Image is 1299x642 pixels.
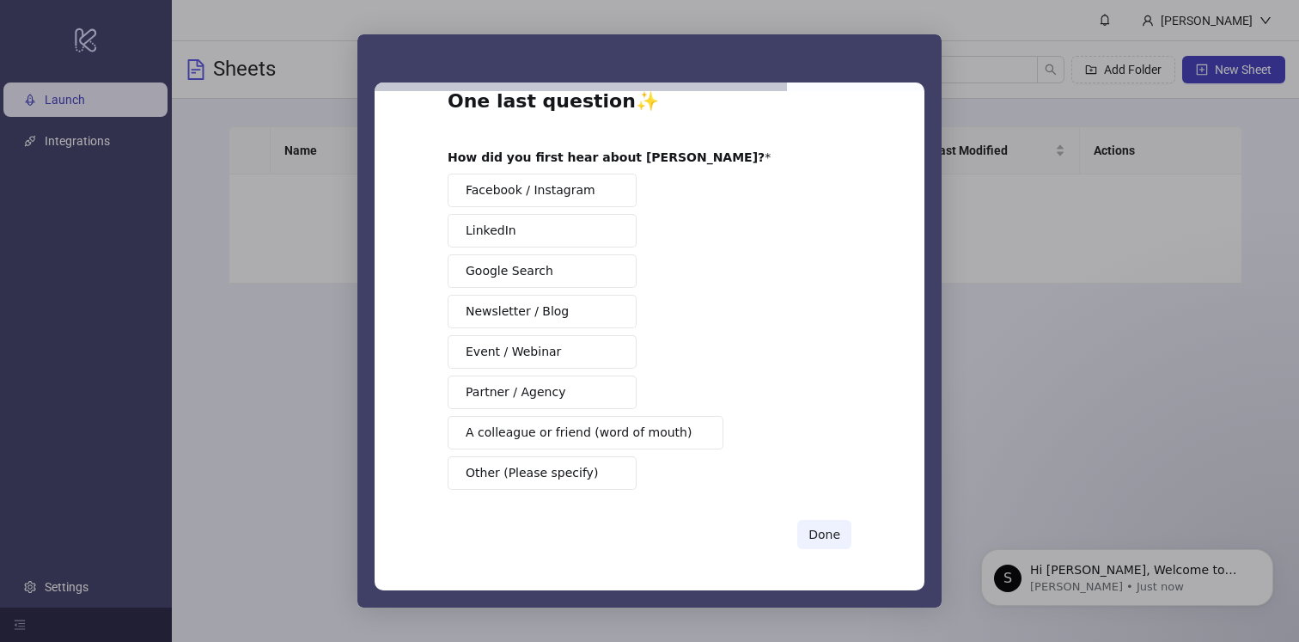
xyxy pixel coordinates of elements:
p: Message from Simon, sent Just now [75,66,296,82]
span: A colleague or friend (word of mouth) [466,424,692,442]
div: message notification from Simon, Just now. Hi Xavier, Welcome to Kitchn.io! 🎉 You’re all set to s... [26,36,318,93]
button: Event / Webinar [448,335,637,369]
button: Newsletter / Blog [448,295,637,328]
div: Profile image for Simon [39,52,66,79]
button: Done [797,520,851,549]
b: How did you first hear about [PERSON_NAME]? [448,150,765,164]
span: Event / Webinar [466,343,561,361]
span: Facebook / Instagram [466,181,595,199]
span: Other (Please specify) [466,464,598,482]
button: Google Search [448,254,637,288]
button: A colleague or friend (word of mouth) [448,416,723,449]
span: Google Search [466,262,553,280]
span: Hi [PERSON_NAME], Welcome to [DOMAIN_NAME]! 🎉 You’re all set to start launching ads effortlessly.... [75,50,295,406]
button: LinkedIn [448,214,637,248]
h2: ✨ [448,89,851,124]
button: Partner / Agency [448,376,637,409]
span: Newsletter / Blog [466,303,569,321]
span: LinkedIn [466,222,516,240]
b: One last question [448,90,636,112]
span: Partner / Agency [466,383,565,401]
button: Other (Please specify) [448,456,637,490]
button: Facebook / Instagram [448,174,637,207]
